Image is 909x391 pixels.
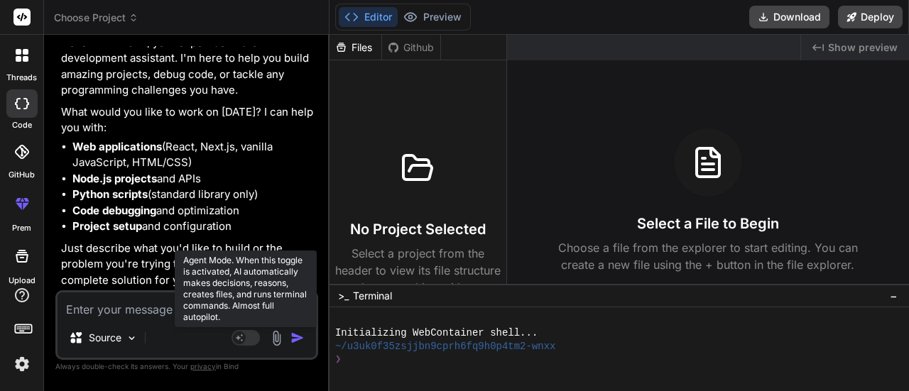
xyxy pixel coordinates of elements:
div: Files [330,40,381,55]
li: and optimization [72,203,315,219]
li: and configuration [72,219,315,235]
p: Choose a file from the explorer to start editing. You can create a new file using the + button in... [549,239,867,273]
span: Show preview [828,40,898,55]
span: >_ [338,289,349,303]
p: Always double-check its answers. Your in Bind [55,360,318,373]
span: Choose Project [54,11,138,25]
button: Download [749,6,829,28]
img: Pick Models [126,332,138,344]
span: Terminal [353,289,392,303]
span: ❯ [335,353,342,366]
div: Github [382,40,440,55]
h3: No Project Selected [350,219,486,239]
p: Hello! I'm Bind AI, your expert software development assistant. I'm here to help you build amazin... [61,35,315,99]
strong: Code debugging [72,204,156,217]
label: Upload [9,275,36,287]
label: GitHub [9,169,35,181]
span: privacy [190,362,216,370]
strong: Project setup [72,219,142,233]
strong: Node.js projects [72,172,157,185]
li: (React, Next.js, vanilla JavaScript, HTML/CSS) [72,139,315,171]
span: ~/u3uk0f35zsjjbn9cprh6fq9h0p4tm2-wnxx [335,340,556,353]
label: prem [12,222,31,234]
strong: Python scripts [72,187,148,201]
button: Deploy [838,6,903,28]
button: Preview [398,7,467,27]
img: attachment [268,330,285,346]
button: Editor [339,7,398,27]
strong: Web applications [72,140,162,153]
img: icon [290,331,305,345]
img: settings [10,352,34,376]
label: threads [6,72,37,84]
label: code [12,119,32,131]
h3: Select a File to Begin [637,214,779,233]
button: Agent Mode. When this toggle is activated, AI automatically makes decisions, reasons, creates fil... [229,329,263,346]
p: Just describe what you'd like to build or the problem you're trying to solve, and I'll create a c... [61,241,315,289]
button: − [887,285,900,307]
li: and APIs [72,171,315,187]
p: Select a project from the header to view its file structure and start working with your files. [335,245,501,313]
span: − [890,289,898,303]
p: Source [89,331,121,345]
span: Initializing WebContainer shell... [335,326,538,340]
li: (standard library only) [72,187,315,203]
p: What would you like to work on [DATE]? I can help you with: [61,104,315,136]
